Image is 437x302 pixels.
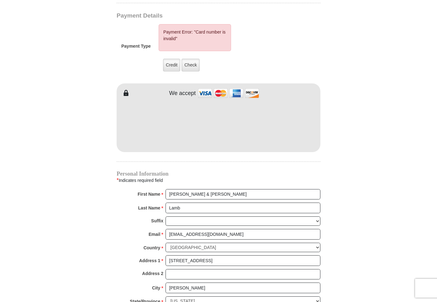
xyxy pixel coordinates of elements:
strong: Country [144,243,161,252]
div: Indicates required field [117,176,320,184]
strong: First Name [138,190,160,199]
li: Payment Error: "Card number is invalid" [163,29,226,42]
strong: Suffix [151,216,163,225]
label: Check [182,59,200,72]
h5: Payment Type [121,44,151,52]
strong: City [152,283,160,292]
strong: Address 1 [139,256,161,265]
strong: Email [149,230,160,239]
h4: Personal Information [117,171,320,176]
strong: Last Name [138,204,161,212]
h3: Payment Details [117,12,276,19]
img: credit cards accepted [197,87,260,100]
label: Credit [163,59,180,72]
h4: We accept [169,90,196,97]
strong: Address 2 [142,269,163,278]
